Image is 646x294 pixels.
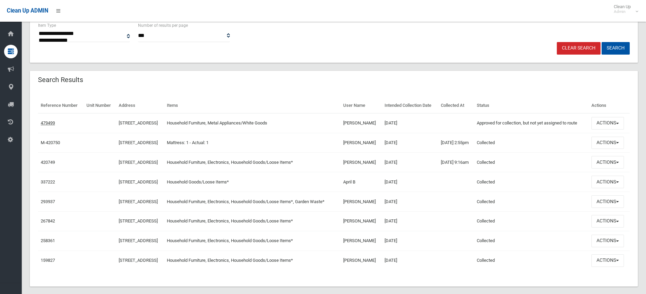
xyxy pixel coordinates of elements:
[438,98,474,113] th: Collected At
[41,120,55,125] a: 479499
[138,22,188,29] label: Number of results per page
[591,215,624,228] button: Actions
[382,251,438,270] td: [DATE]
[164,172,340,192] td: Household Goods/Loose Items*
[382,153,438,172] td: [DATE]
[382,211,438,231] td: [DATE]
[119,218,158,223] a: [STREET_ADDRESS]
[340,113,381,133] td: [PERSON_NAME]
[474,113,589,133] td: Approved for collection, but not yet assigned to route
[438,133,474,153] td: [DATE] 2:55pm
[38,98,84,113] th: Reference Number
[474,231,589,251] td: Collected
[119,140,158,145] a: [STREET_ADDRESS]
[474,251,589,270] td: Collected
[119,120,158,125] a: [STREET_ADDRESS]
[340,172,381,192] td: April B
[30,73,91,86] header: Search Results
[382,192,438,212] td: [DATE]
[382,133,438,153] td: [DATE]
[614,9,631,14] small: Admin
[474,98,589,113] th: Status
[438,153,474,172] td: [DATE] 9:16am
[591,254,624,267] button: Actions
[340,192,381,212] td: [PERSON_NAME]
[164,231,340,251] td: Household Furniture, Electronics, Household Goods/Loose Items*
[382,98,438,113] th: Intended Collection Date
[382,231,438,251] td: [DATE]
[591,156,624,169] button: Actions
[602,42,630,55] button: Search
[340,133,381,153] td: [PERSON_NAME]
[340,231,381,251] td: [PERSON_NAME]
[340,251,381,270] td: [PERSON_NAME]
[591,235,624,247] button: Actions
[119,199,158,204] a: [STREET_ADDRESS]
[382,113,438,133] td: [DATE]
[474,192,589,212] td: Collected
[41,218,55,223] a: 267842
[164,153,340,172] td: Household Furniture, Electronics, Household Goods/Loose Items*
[474,172,589,192] td: Collected
[164,133,340,153] td: Mattress: 1 - Actual: 1
[41,238,55,243] a: 258361
[119,258,158,263] a: [STREET_ADDRESS]
[340,211,381,231] td: [PERSON_NAME]
[340,98,381,113] th: User Name
[610,4,638,14] span: Clean Up
[164,251,340,270] td: Household Furniture, Electronics, Household Goods/Loose Items*
[589,98,630,113] th: Actions
[591,195,624,208] button: Actions
[164,211,340,231] td: Household Furniture, Electronics, Household Goods/Loose Items*
[474,153,589,172] td: Collected
[41,199,55,204] a: 293937
[164,113,340,133] td: Household Furniture, Metal Appliances/White Goods
[38,22,56,29] label: Item Type
[474,133,589,153] td: Collected
[84,98,116,113] th: Unit Number
[591,176,624,188] button: Actions
[7,7,48,14] span: Clean Up ADMIN
[116,98,164,113] th: Address
[164,98,340,113] th: Items
[382,172,438,192] td: [DATE]
[591,137,624,149] button: Actions
[119,179,158,184] a: [STREET_ADDRESS]
[41,140,60,145] a: M-420750
[119,238,158,243] a: [STREET_ADDRESS]
[119,160,158,165] a: [STREET_ADDRESS]
[41,258,55,263] a: 159827
[557,42,601,55] a: Clear Search
[41,160,55,165] a: 420749
[340,153,381,172] td: [PERSON_NAME]
[164,192,340,212] td: Household Furniture, Electronics, Household Goods/Loose Items*, Garden Waste*
[474,211,589,231] td: Collected
[41,179,55,184] a: 337222
[591,117,624,130] button: Actions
